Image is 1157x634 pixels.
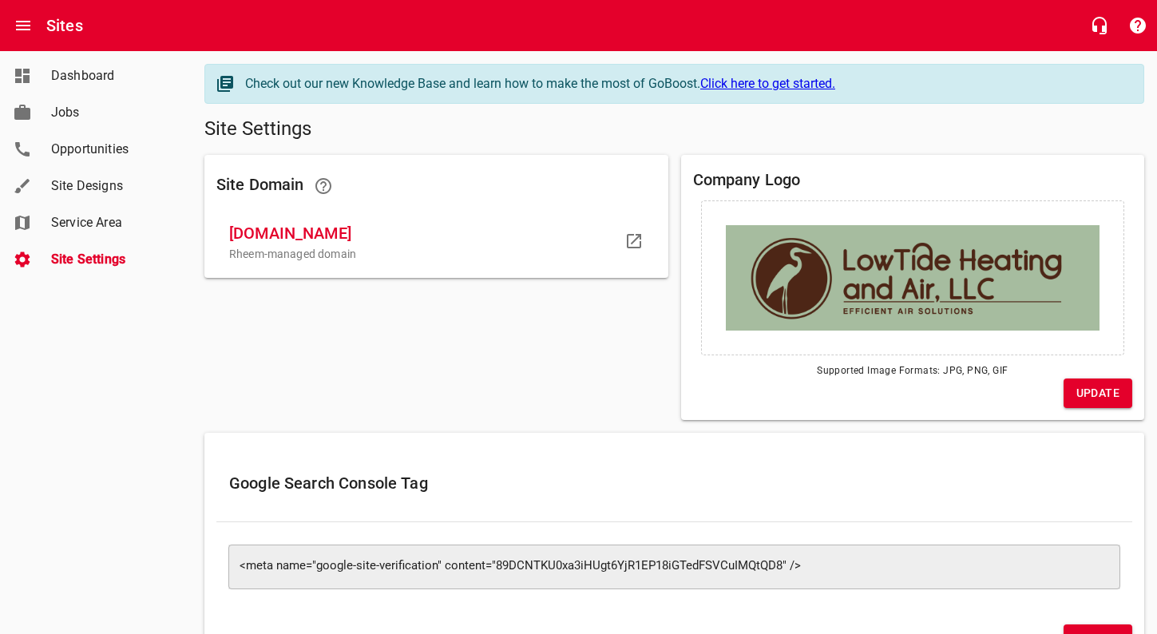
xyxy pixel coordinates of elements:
span: Jobs [51,103,172,122]
span: Dashboard [51,66,172,85]
span: Update [1076,383,1119,403]
span: Service Area [51,213,172,232]
a: Learn more about Domains [304,167,343,205]
span: Site Designs [51,176,172,196]
h6: Company Logo [693,167,1133,192]
span: Supported Image Formats: JPG, PNG, GIF [693,363,1133,379]
h5: Site Settings [204,117,1144,142]
span: Opportunities [51,140,172,159]
button: Support Portal [1119,6,1157,45]
button: Live Chat [1080,6,1119,45]
p: Rheem-managed domain [229,246,618,263]
textarea: <meta name="google-site-verification" content="89DCNTKU0xa3iHUgt6YjR1EP18iGTedFSVCuIMQtQD8" /> [240,559,1109,574]
img: 7705-lowtidebusinesslogo.png [726,225,1100,331]
a: Visit your domain [615,222,653,260]
h6: Sites [46,13,83,38]
div: Check out our new Knowledge Base and learn how to make the most of GoBoost. [245,74,1127,93]
h6: Site Domain [216,167,656,205]
span: [DOMAIN_NAME] [229,220,618,246]
span: Site Settings [51,250,172,269]
button: Update [1064,378,1132,408]
a: Click here to get started. [700,76,835,91]
button: Open drawer [4,6,42,45]
h6: Google Search Console Tag [229,470,1119,496]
